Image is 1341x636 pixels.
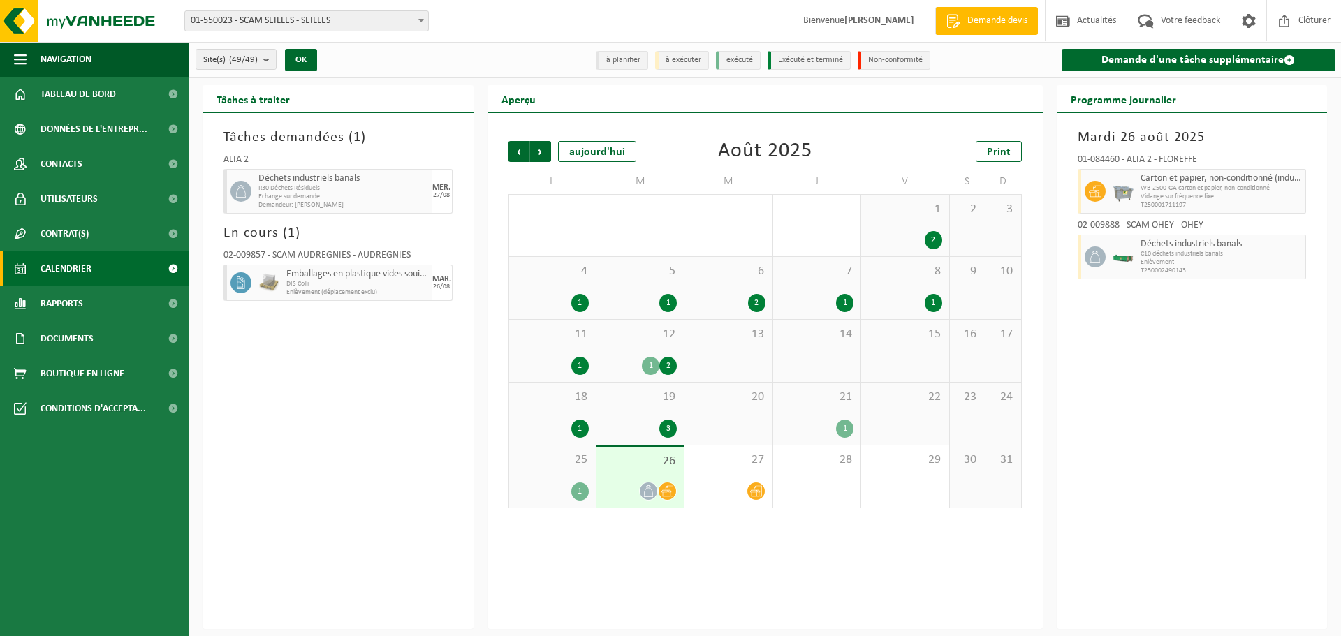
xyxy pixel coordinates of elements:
td: L [508,169,596,194]
span: 25 [516,452,589,468]
td: J [773,169,861,194]
img: HK-XC-10-GN-00 [1113,252,1134,262]
td: S [950,169,985,194]
h2: Tâches à traiter [203,85,304,112]
span: 23 [957,390,978,405]
div: ALIA 2 [223,155,453,169]
span: 8 [868,264,941,279]
div: 1 [642,357,659,375]
span: 2 [957,202,978,217]
div: 01-084460 - ALIA 2 - FLOREFFE [1078,155,1307,169]
span: 1 [868,202,941,217]
span: 18 [516,390,589,405]
span: 11 [516,327,589,342]
div: 02-009857 - SCAM AUDREGNIES - AUDREGNIES [223,251,453,265]
span: 10 [992,264,1013,279]
div: 3 [659,420,677,438]
div: 2 [925,231,942,249]
span: Enlèvement (déplacement exclu) [286,288,428,297]
iframe: chat widget [7,605,233,636]
div: 1 [925,294,942,312]
span: 16 [957,327,978,342]
span: Contrat(s) [41,216,89,251]
span: Données de l'entrepr... [41,112,147,147]
span: Echange sur demande [258,193,428,201]
div: 1 [659,294,677,312]
h2: Aperçu [488,85,550,112]
span: Rapports [41,286,83,321]
td: V [861,169,949,194]
td: M [596,169,684,194]
a: Demande d'une tâche supplémentaire [1062,49,1336,71]
h2: Programme journalier [1057,85,1190,112]
span: DIS Colli [286,280,428,288]
button: OK [285,49,317,71]
span: Calendrier [41,251,91,286]
span: 01-550023 - SCAM SEILLES - SEILLES [184,10,429,31]
span: Déchets industriels banals [1141,239,1303,250]
span: Contacts [41,147,82,182]
div: 1 [571,357,589,375]
span: 20 [691,390,765,405]
span: Demandeur: [PERSON_NAME] [258,201,428,209]
span: 1 [288,226,295,240]
span: 30 [957,452,978,468]
span: Vidange sur fréquence fixe [1141,193,1303,201]
div: 2 [748,294,765,312]
span: C10 déchets industriels banals [1141,250,1303,258]
span: Emballages en plastique vides souillés par des substances dangereuses [286,269,428,280]
div: MAR. [432,275,451,283]
span: T250001711197 [1141,201,1303,209]
span: 28 [780,452,853,468]
div: 1 [836,420,853,438]
div: 1 [571,420,589,438]
span: 13 [691,327,765,342]
div: 27/08 [433,192,450,199]
count: (49/49) [229,55,258,64]
li: exécuté [716,51,761,70]
span: 17 [992,327,1013,342]
button: Site(s)(49/49) [196,49,277,70]
span: 21 [780,390,853,405]
li: à exécuter [655,51,709,70]
span: Déchets industriels banals [258,173,428,184]
td: D [985,169,1021,194]
div: Août 2025 [718,141,812,162]
span: Boutique en ligne [41,356,124,391]
span: 26 [603,454,677,469]
span: 31 [992,452,1013,468]
span: 12 [603,327,677,342]
li: à planifier [596,51,648,70]
img: LP-PA-00000-WDN-11 [258,272,279,293]
span: Conditions d'accepta... [41,391,146,426]
span: Navigation [41,42,91,77]
span: Suivant [530,141,551,162]
span: 6 [691,264,765,279]
li: Non-conformité [858,51,930,70]
span: Tableau de bord [41,77,116,112]
span: 1 [353,131,361,145]
h3: Mardi 26 août 2025 [1078,127,1307,148]
a: Print [976,141,1022,162]
div: 26/08 [433,283,450,290]
span: Enlèvement [1141,258,1303,267]
span: 14 [780,327,853,342]
span: Print [987,147,1011,158]
div: 2 [659,357,677,375]
td: M [684,169,772,194]
a: Demande devis [935,7,1038,35]
span: R30 Déchets Résiduels [258,184,428,193]
span: 27 [691,452,765,468]
span: Site(s) [203,50,258,71]
span: 7 [780,264,853,279]
span: 3 [992,202,1013,217]
span: 4 [516,264,589,279]
span: Carton et papier, non-conditionné (industriel) [1141,173,1303,184]
div: aujourd'hui [558,141,636,162]
span: 01-550023 - SCAM SEILLES - SEILLES [185,11,428,31]
span: 24 [992,390,1013,405]
span: 9 [957,264,978,279]
span: 15 [868,327,941,342]
div: MER. [432,184,450,192]
div: 1 [571,482,589,501]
